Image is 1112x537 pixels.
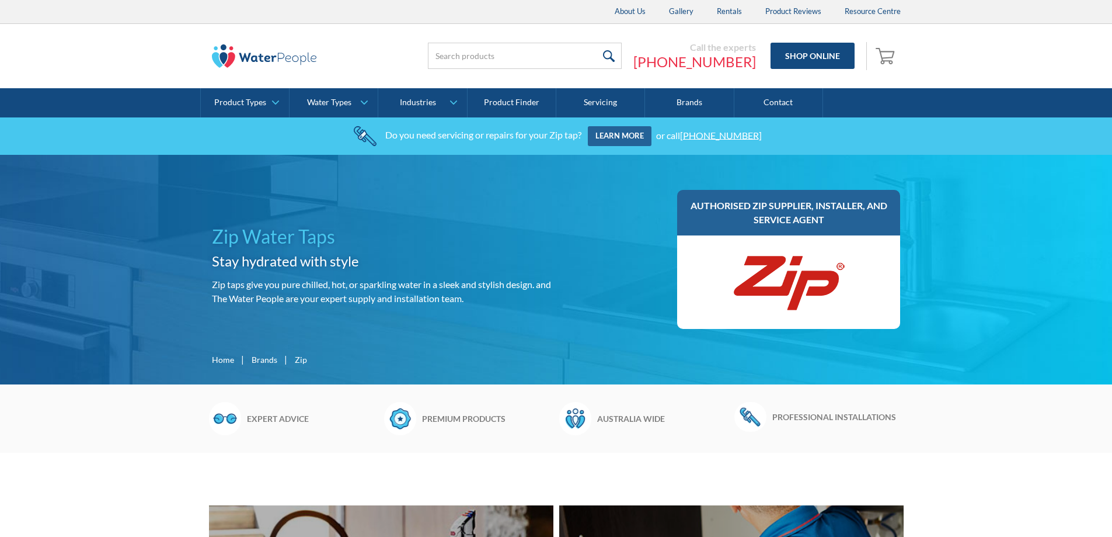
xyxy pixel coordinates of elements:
p: Zip taps give you pure chilled, hot, or sparkling water in a sleek and stylish design. and The Wa... [212,278,552,306]
div: Call the experts [633,41,756,53]
a: Home [212,354,234,366]
h6: Premium products [422,413,553,425]
h3: Authorised Zip supplier, installer, and service agent [689,199,889,227]
div: Product Types [214,98,266,108]
h2: Stay hydrated with style [212,251,552,272]
a: Brands [645,88,734,117]
img: Wrench [734,402,766,431]
img: The Water People [212,44,317,68]
a: Servicing [556,88,645,117]
a: [PHONE_NUMBER] [680,129,762,140]
h1: Zip Water Taps [212,223,552,251]
img: Zip [730,247,847,317]
h6: Professional installations [772,411,904,423]
h6: Expert advice [247,413,378,425]
a: Product Types [201,88,289,117]
div: Industries [400,98,436,108]
img: shopping cart [876,46,898,65]
img: Glasses [209,402,241,435]
a: Water Types [290,88,378,117]
div: | [283,352,289,366]
input: Search products [428,43,622,69]
a: [PHONE_NUMBER] [633,53,756,71]
img: Waterpeople Symbol [559,402,591,435]
div: Water Types [307,98,351,108]
a: Industries [378,88,466,117]
a: Learn more [588,126,651,146]
div: Zip [295,354,307,366]
a: Brands [252,354,277,366]
a: Shop Online [771,43,855,69]
div: | [240,352,246,366]
div: Do you need servicing or repairs for your Zip tap? [385,129,581,140]
img: Badge [384,402,416,435]
a: Open empty cart [873,42,901,70]
h6: Australia wide [597,413,728,425]
div: or call [656,129,762,140]
a: Product Finder [468,88,556,117]
a: Contact [734,88,823,117]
